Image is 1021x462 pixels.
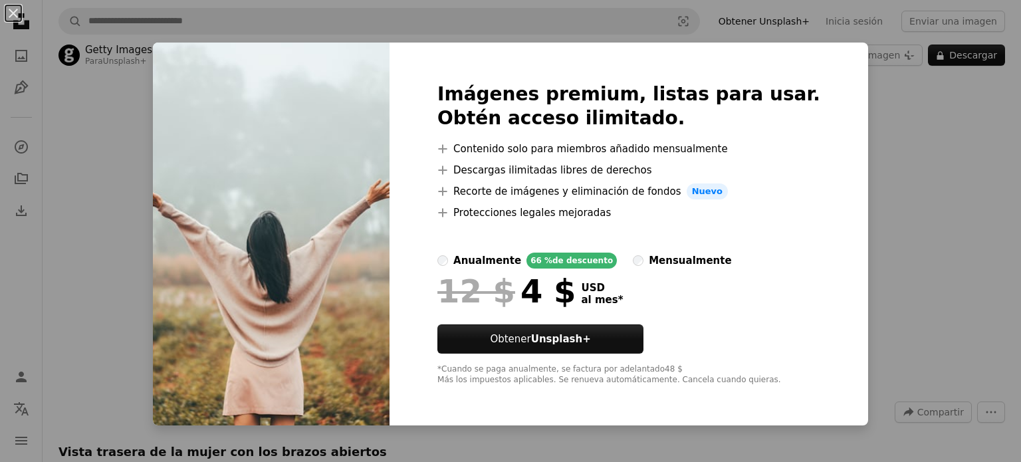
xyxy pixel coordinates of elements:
[526,253,617,269] div: 66 % de descuento
[437,205,820,221] li: Protecciones legales mejoradas
[437,274,576,308] div: 4 $
[437,141,820,157] li: Contenido solo para miembros añadido mensualmente
[649,253,731,269] div: mensualmente
[153,43,390,425] img: premium_photo-1664910125402-7972b1e12b79
[531,333,591,345] strong: Unsplash+
[437,255,448,266] input: anualmente66 %de descuento
[687,183,728,199] span: Nuevo
[437,274,515,308] span: 12 $
[453,253,521,269] div: anualmente
[437,364,820,386] div: *Cuando se paga anualmente, se factura por adelantado 48 $ Más los impuestos aplicables. Se renue...
[437,162,820,178] li: Descargas ilimitadas libres de derechos
[437,324,643,354] button: ObtenerUnsplash+
[437,183,820,199] li: Recorte de imágenes y eliminación de fondos
[581,294,623,306] span: al mes *
[437,82,820,130] h2: Imágenes premium, listas para usar. Obtén acceso ilimitado.
[633,255,643,266] input: mensualmente
[581,282,623,294] span: USD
